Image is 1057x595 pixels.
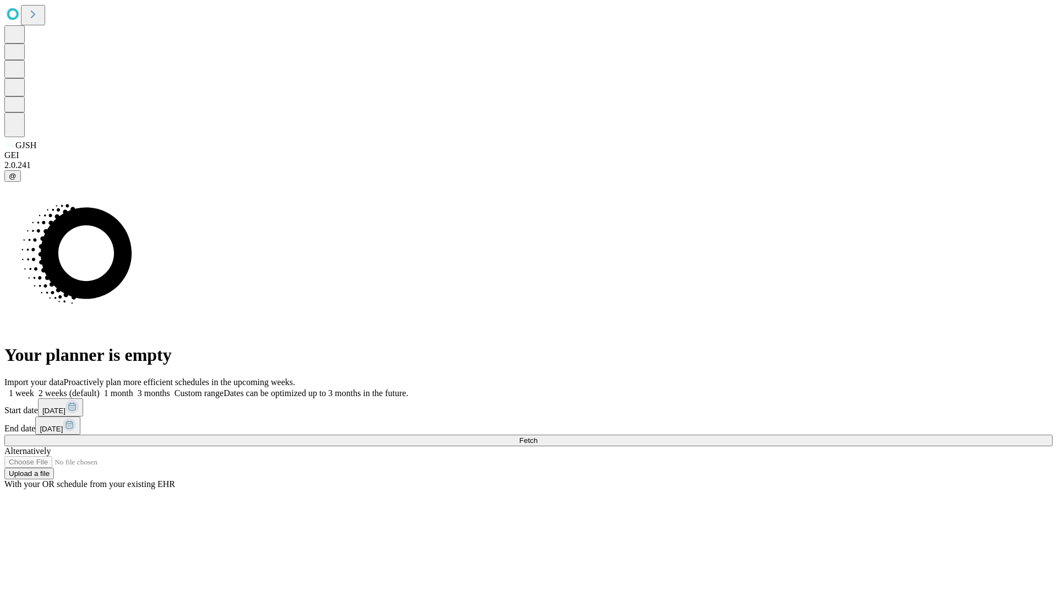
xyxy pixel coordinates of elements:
button: Upload a file [4,468,54,479]
span: 2 weeks (default) [39,388,100,398]
span: [DATE] [42,407,66,415]
button: [DATE] [38,398,83,416]
span: With your OR schedule from your existing EHR [4,479,175,489]
span: Fetch [519,436,537,445]
div: End date [4,416,1053,435]
button: Fetch [4,435,1053,446]
div: 2.0.241 [4,160,1053,170]
span: Dates can be optimized up to 3 months in the future. [224,388,408,398]
span: Proactively plan more efficient schedules in the upcoming weeks. [64,377,295,387]
span: 1 month [104,388,133,398]
span: Import your data [4,377,64,387]
button: [DATE] [35,416,80,435]
span: Custom range [175,388,224,398]
div: GEI [4,150,1053,160]
button: @ [4,170,21,182]
span: 1 week [9,388,34,398]
span: Alternatively [4,446,51,456]
span: 3 months [138,388,170,398]
div: Start date [4,398,1053,416]
h1: Your planner is empty [4,345,1053,365]
span: @ [9,172,17,180]
span: [DATE] [40,425,63,433]
span: GJSH [15,140,36,150]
